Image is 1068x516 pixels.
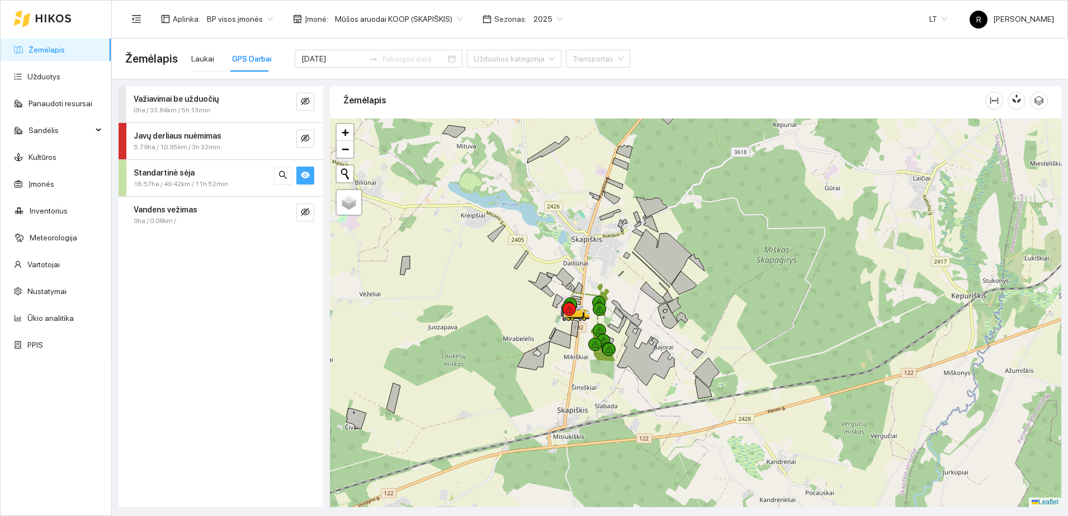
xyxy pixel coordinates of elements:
span: shop [293,15,302,23]
span: 16.57ha / 49.42km / 11h 52min [134,179,228,190]
div: Standartinė sėja16.57ha / 49.42km / 11h 52minsearcheye [119,160,323,196]
input: Pradžios data [301,53,365,65]
button: eye-invisible [296,130,314,148]
a: Zoom in [337,124,353,141]
input: Pabaigos data [382,53,446,65]
a: Panaudoti resursai [29,99,92,108]
a: Zoom out [337,141,353,158]
span: 2025 [533,11,563,27]
span: search [278,171,287,181]
span: layout [161,15,170,23]
span: Mūšos aruodai KOOP (SKAPIŠKIS) [335,11,462,27]
span: 0ha / 0.08km / [134,216,176,226]
button: eye-invisible [296,93,314,111]
span: eye-invisible [301,207,310,218]
span: swap-right [369,54,378,63]
span: calendar [483,15,492,23]
strong: Standartinė sėja [134,168,195,177]
div: GPS Darbai [232,53,272,65]
a: Žemėlapis [29,45,65,54]
a: Inventorius [30,206,68,215]
button: menu-fold [125,8,148,30]
span: eye [301,171,310,181]
a: Ūkio analitika [27,314,74,323]
span: menu-fold [131,14,141,24]
button: eye-invisible [296,203,314,221]
a: Užduotys [27,72,60,81]
a: Meteorologija [30,233,77,242]
span: Sandėlis [29,119,92,141]
strong: Važiavimai be užduočių [134,94,219,103]
div: Javų derliaus nuėmimas5.79ha / 10.95km / 3h 32mineye-invisible [119,123,323,159]
span: Įmonė : [305,13,328,25]
button: eye [296,167,314,184]
div: Žemėlapis [343,84,985,116]
span: eye-invisible [301,134,310,144]
span: + [342,125,349,139]
span: Žemėlapis [125,50,178,68]
div: Važiavimai be užduočių0ha / 33.84km / 5h 13mineye-invisible [119,86,323,122]
span: BP visos įmonės [207,11,273,27]
span: [PERSON_NAME] [970,15,1054,23]
span: LT [929,11,947,27]
a: Vartotojai [27,260,60,269]
div: Vandens vežimas0ha / 0.08km /eye-invisible [119,197,323,233]
span: 0ha / 33.84km / 5h 13min [134,105,210,116]
a: Layers [337,190,361,215]
span: R [976,11,981,29]
button: search [274,167,292,184]
a: Kultūros [29,153,56,162]
a: Nustatymai [27,287,67,296]
span: to [369,54,378,63]
span: − [342,142,349,156]
strong: Javų derliaus nuėmimas [134,131,221,140]
span: Aplinka : [173,13,200,25]
span: column-width [986,96,1003,105]
span: 5.79ha / 10.95km / 3h 32min [134,142,220,153]
a: PPIS [27,340,43,349]
button: column-width [985,92,1003,110]
a: Įmonės [29,179,54,188]
div: Laukai [191,53,214,65]
span: eye-invisible [301,97,310,107]
a: Leaflet [1032,498,1058,506]
strong: Vandens vežimas [134,205,197,214]
button: Initiate a new search [337,165,353,182]
span: Sezonas : [494,13,527,25]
